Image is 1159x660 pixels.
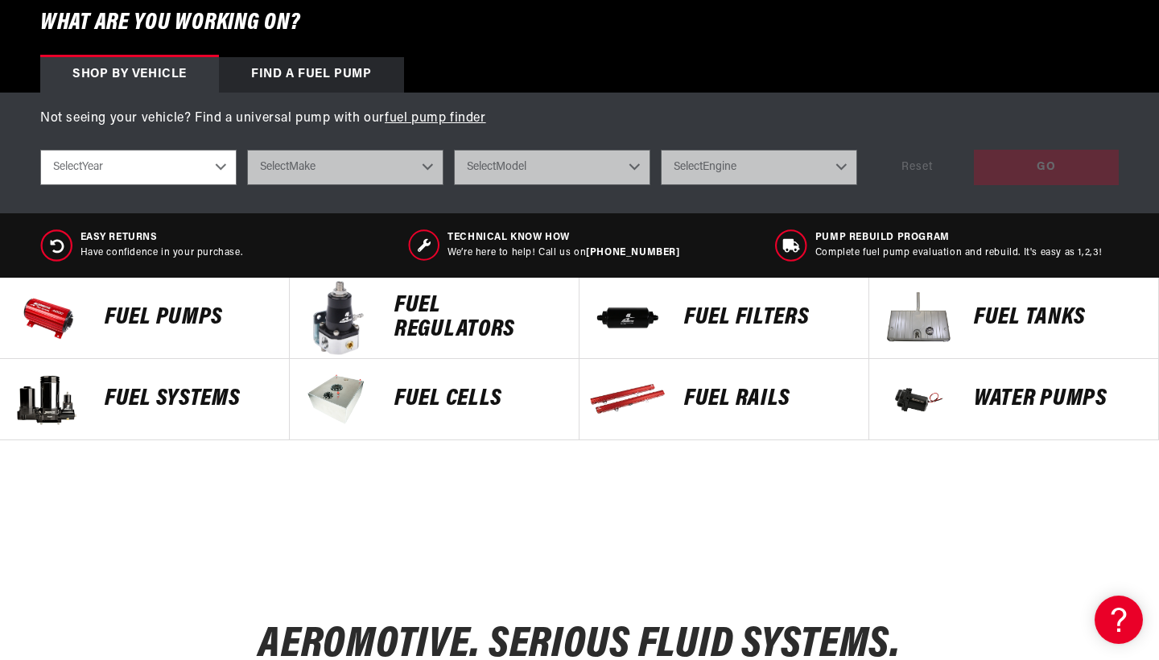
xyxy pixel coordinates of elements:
a: FUEL Rails FUEL Rails [579,359,869,440]
p: FUEL Cells [394,387,563,411]
a: FUEL FILTERS FUEL FILTERS [579,278,869,359]
p: Fuel Systems [105,387,273,411]
select: Model [454,150,650,185]
a: FUEL Cells FUEL Cells [290,359,579,440]
p: Complete fuel pump evaluation and rebuild. It's easy as 1,2,3! [815,246,1103,260]
select: Engine [661,150,857,185]
p: Not seeing your vehicle? Find a universal pump with our [40,109,1119,130]
select: Make [247,150,443,185]
div: Shop by vehicle [40,57,219,93]
img: Fuel Tanks [877,278,958,358]
span: Easy Returns [80,231,243,245]
div: Find a Fuel Pump [219,57,404,93]
p: FUEL FILTERS [684,306,852,330]
span: Pump Rebuild program [815,231,1103,245]
img: Fuel Pumps [8,278,89,358]
img: Fuel Systems [8,359,89,439]
a: Fuel Tanks Fuel Tanks [869,278,1159,359]
img: FUEL REGULATORS [298,278,378,358]
span: Technical Know How [448,231,679,245]
img: FUEL Rails [588,359,668,439]
a: fuel pump finder [385,112,486,125]
p: Have confidence in your purchase. [80,246,243,260]
p: Water Pumps [974,387,1142,411]
a: FUEL REGULATORS FUEL REGULATORS [290,278,579,359]
p: We’re here to help! Call us on [448,246,679,260]
p: Fuel Tanks [974,306,1142,330]
p: FUEL Rails [684,387,852,411]
select: Year [40,150,237,185]
img: FUEL FILTERS [588,278,668,358]
p: FUEL REGULATORS [394,294,563,342]
a: Water Pumps Water Pumps [869,359,1159,440]
a: [PHONE_NUMBER] [586,248,679,258]
p: Fuel Pumps [105,306,273,330]
img: Water Pumps [877,359,958,439]
img: FUEL Cells [298,359,378,439]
